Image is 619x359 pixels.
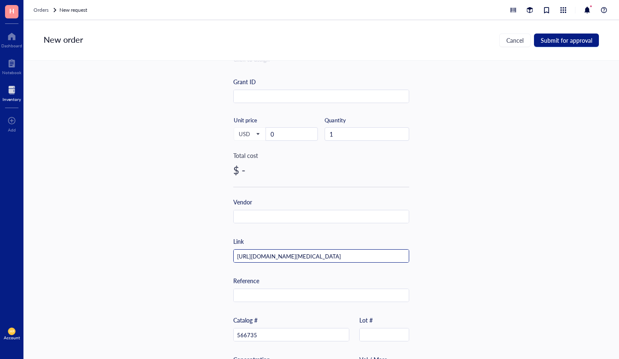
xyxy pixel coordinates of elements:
div: Notebook [2,70,21,75]
div: Lot # [359,315,373,325]
a: Inventory [3,83,21,102]
span: MP [10,330,14,333]
button: Cancel [499,34,531,47]
div: Account [4,335,20,340]
div: Grant ID [233,77,256,86]
div: New order [44,34,83,47]
a: Dashboard [1,30,22,48]
button: Submit for approval [534,34,599,47]
span: Cancel [506,37,524,44]
div: $ - [233,163,409,177]
div: Quantity [325,116,409,124]
a: New request [59,6,89,14]
div: Unit price [234,116,286,124]
a: Notebook [2,57,21,75]
div: Catalog # [233,315,258,325]
div: Reference [233,276,259,285]
div: Inventory [3,97,21,102]
div: Add [8,127,16,132]
div: Dashboard [1,43,22,48]
a: Orders [34,6,58,14]
span: Submit for approval [541,37,592,44]
div: Link [233,237,244,246]
span: Orders [34,6,49,13]
div: Vendor [233,197,252,207]
span: USD [239,130,259,138]
span: H [9,5,14,16]
div: Total cost [233,151,409,160]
